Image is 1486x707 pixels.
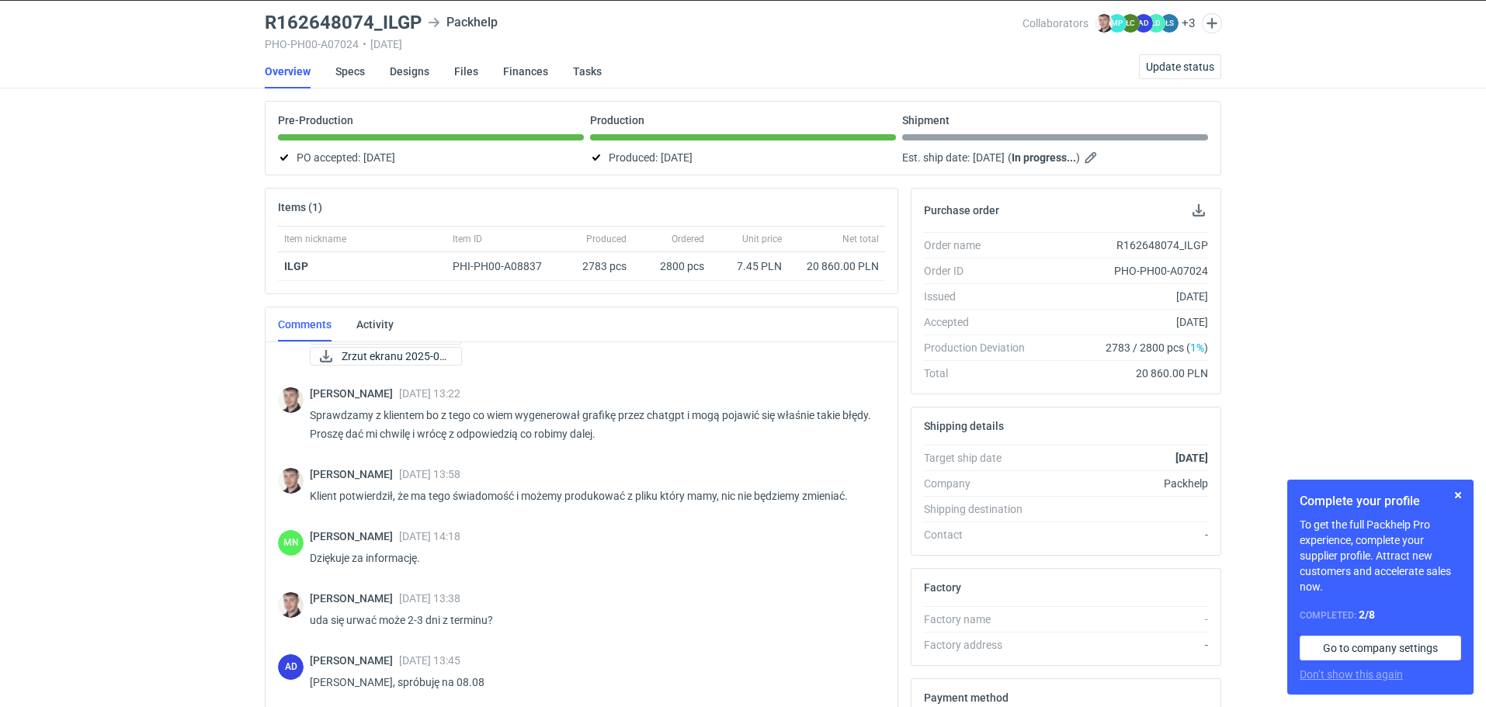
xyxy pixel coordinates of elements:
[428,13,498,32] div: Packhelp
[924,237,1037,253] div: Order name
[924,501,1037,517] div: Shipping destination
[310,487,873,505] p: Klient potwierdził, że ma tego świadomość i możemy produkować z pliku który mamy, nic nie będziem...
[742,233,782,245] span: Unit price
[310,654,399,667] span: [PERSON_NAME]
[1300,667,1403,682] button: Don’t show this again
[278,530,304,556] div: Małgorzata Nowotna
[399,468,460,480] span: [DATE] 13:58
[1037,366,1208,381] div: 20 860.00 PLN
[924,263,1037,279] div: Order ID
[399,387,460,400] span: [DATE] 13:22
[924,476,1037,491] div: Company
[278,307,332,341] a: Comments
[1449,486,1467,504] button: Skip for now
[794,258,879,274] div: 20 860.00 PLN
[278,530,304,556] figcaption: MN
[1108,14,1127,33] figcaption: MP
[390,54,429,88] a: Designs
[310,406,873,443] p: Sprawdzamy z klientem bo z tego co wiem wygenerował grafikę przez chatgpt i mogą pojawić się właś...
[284,260,308,272] strong: ILGP
[924,420,1004,432] h2: Shipping details
[310,387,399,400] span: [PERSON_NAME]
[1147,14,1165,33] figcaption: ŁD
[278,592,304,618] img: Maciej Sikora
[1160,14,1179,33] figcaption: ŁS
[278,387,304,413] div: Maciej Sikora
[1037,476,1208,491] div: Packhelp
[278,201,322,213] h2: Items (1)
[1037,637,1208,653] div: -
[586,233,627,245] span: Produced
[1037,263,1208,279] div: PHO-PH00-A07024
[1202,13,1222,33] button: Edit collaborators
[503,54,548,88] a: Finances
[310,530,399,542] span: [PERSON_NAME]
[453,233,482,245] span: Item ID
[1083,148,1102,167] button: Edit estimated shipping date
[399,530,460,542] span: [DATE] 14:18
[563,252,633,281] div: 2783 pcs
[1008,151,1012,164] em: (
[1300,607,1461,623] div: Completed:
[924,450,1037,466] div: Target ship date
[310,611,873,629] p: uda się urwać może 2-3 dni z terminu?
[335,54,365,88] a: Specs
[924,289,1037,304] div: Issued
[278,148,584,167] div: PO accepted:
[265,54,311,88] a: Overview
[342,348,449,365] span: Zrzut ekranu 2025-07...
[310,468,399,480] span: [PERSON_NAME]
[1037,314,1208,330] div: [DATE]
[1189,201,1208,220] button: Download PO
[278,468,304,494] div: Maciej Sikora
[1037,612,1208,627] div: -
[924,581,961,594] h2: Factory
[399,654,460,667] span: [DATE] 13:45
[590,148,896,167] div: Produced:
[1121,14,1140,33] figcaption: ŁC
[1300,517,1461,594] p: To get the full Packhelp Pro experience, complete your supplier profile. Attract new customers an...
[902,114,950,126] p: Shipment
[1300,492,1461,511] h1: Complete your profile
[1300,636,1461,660] a: Go to company settings
[973,148,1005,167] span: [DATE]
[1022,17,1088,29] span: Collaborators
[842,233,879,245] span: Net total
[310,592,399,605] span: [PERSON_NAME]
[310,347,462,366] div: Zrzut ekranu 2025-07-28 123016.png
[924,314,1037,330] div: Accepted
[1037,289,1208,304] div: [DATE]
[454,54,478,88] a: Files
[399,592,460,605] span: [DATE] 13:38
[1139,54,1221,79] button: Update status
[265,38,1022,50] div: PHO-PH00-A07024 [DATE]
[363,38,366,50] span: •
[278,654,304,680] div: Anita Dolczewska
[590,114,644,126] p: Production
[661,148,693,167] span: [DATE]
[310,549,873,567] p: Dziękuje za informację.
[356,307,394,341] a: Activity
[717,258,782,274] div: 7.45 PLN
[924,691,1009,704] h2: Payment method
[924,637,1037,653] div: Factory address
[1190,341,1204,354] span: 1%
[1095,14,1113,33] img: Maciej Sikora
[284,233,346,245] span: Item nickname
[573,54,602,88] a: Tasks
[310,673,873,691] p: [PERSON_NAME], spróbuję na 08.08
[265,13,422,32] h3: R162648074_ILGP
[1106,340,1208,355] span: 2783 / 2800 pcs ( )
[1175,452,1208,464] strong: [DATE]
[1182,16,1196,30] button: +3
[1037,237,1208,253] div: R162648074_ILGP
[924,204,999,217] h2: Purchase order
[1146,61,1214,72] span: Update status
[633,252,710,281] div: 2800 pcs
[1037,527,1208,542] div: -
[1012,151,1076,164] strong: In progress...
[1076,151,1080,164] em: )
[924,366,1037,381] div: Total
[1359,608,1375,621] strong: 2 / 8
